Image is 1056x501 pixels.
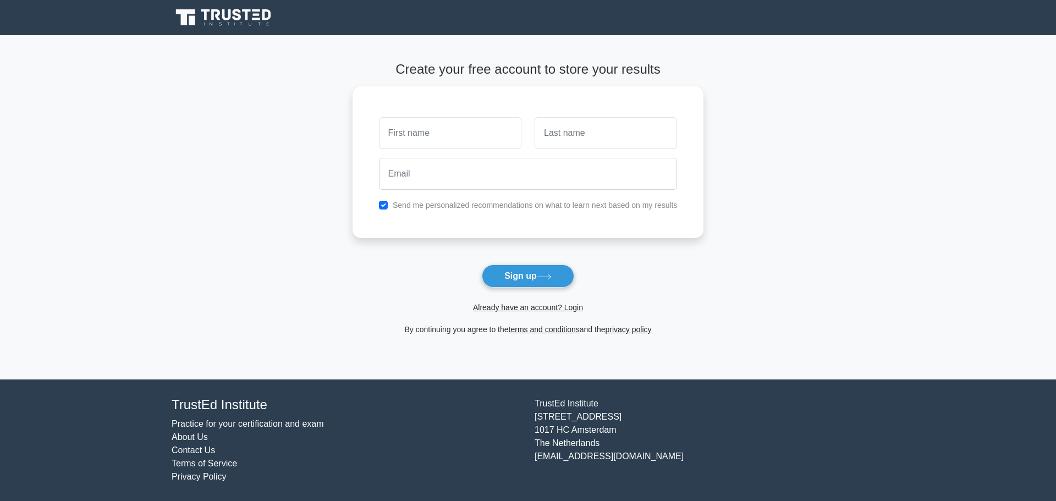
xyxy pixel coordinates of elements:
[482,265,574,288] button: Sign up
[606,325,652,334] a: privacy policy
[172,445,215,455] a: Contact Us
[473,303,583,312] a: Already have an account? Login
[172,459,237,468] a: Terms of Service
[346,323,711,336] div: By continuing you agree to the and the
[379,158,678,190] input: Email
[172,432,208,442] a: About Us
[535,117,677,149] input: Last name
[528,397,891,483] div: TrustEd Institute [STREET_ADDRESS] 1017 HC Amsterdam The Netherlands [EMAIL_ADDRESS][DOMAIN_NAME]
[379,117,521,149] input: First name
[393,201,678,210] label: Send me personalized recommendations on what to learn next based on my results
[509,325,580,334] a: terms and conditions
[172,397,521,413] h4: TrustEd Institute
[172,472,227,481] a: Privacy Policy
[353,62,704,78] h4: Create your free account to store your results
[172,419,324,428] a: Practice for your certification and exam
